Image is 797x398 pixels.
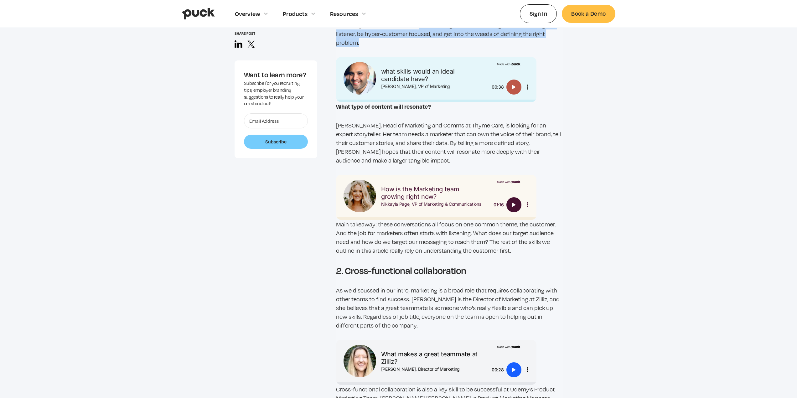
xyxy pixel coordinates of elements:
[506,197,521,212] button: Play
[381,202,484,207] div: Nikkayla Page, VP of Marketing & Communications
[283,10,308,17] div: Products
[524,201,531,209] button: More options
[235,10,261,17] div: Overview
[336,220,563,255] p: Main takeaway: these conversations all focus on one common theme, the customer. And the job for m...
[381,350,484,365] div: What makes a great teammate at Zilliz?
[520,4,557,23] a: Sign In
[506,80,521,95] button: Play
[344,345,376,377] img: Emily Kurze headshot
[486,366,504,374] div: 00:28
[497,62,520,66] img: Made with Puck
[381,367,484,372] div: [PERSON_NAME], Director of Marketing
[244,135,308,149] input: Subscribe
[524,366,531,374] button: More options
[486,83,504,91] div: 00:38
[524,83,531,91] button: More options
[497,345,520,349] img: Made with Puck
[562,5,615,23] a: Book a Demo
[381,68,484,83] div: what skills would an ideal candidate have?
[344,180,376,212] img: Nikkayla Page headshot
[486,201,504,209] div: 01:16
[344,62,376,95] img: Arpan Jhaveri headshot
[506,362,521,377] button: Play
[244,113,308,149] form: Want to learn more?
[336,102,431,110] strong: What type of content will resonate?
[244,70,308,80] div: Want to learn more?
[336,121,563,165] p: [PERSON_NAME], Head of Marketing and Comms at Thyme Care, is looking for an expert storyteller. H...
[381,84,484,89] div: [PERSON_NAME], VP of Marketing
[336,265,563,276] h2: 2. Cross-functional collaboration
[244,113,308,128] input: Email Address
[244,80,308,107] div: Subscribe for you recruiting tips, employer branding suggestions to really help your ora stand out!
[381,185,484,200] div: How is the Marketing team growing right now?
[497,180,520,184] img: Made with Puck
[336,286,563,330] p: As we discussed in our intro, marketing is a broad role that requires collaborating with other te...
[330,10,358,17] div: Resources
[235,31,317,35] div: Share post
